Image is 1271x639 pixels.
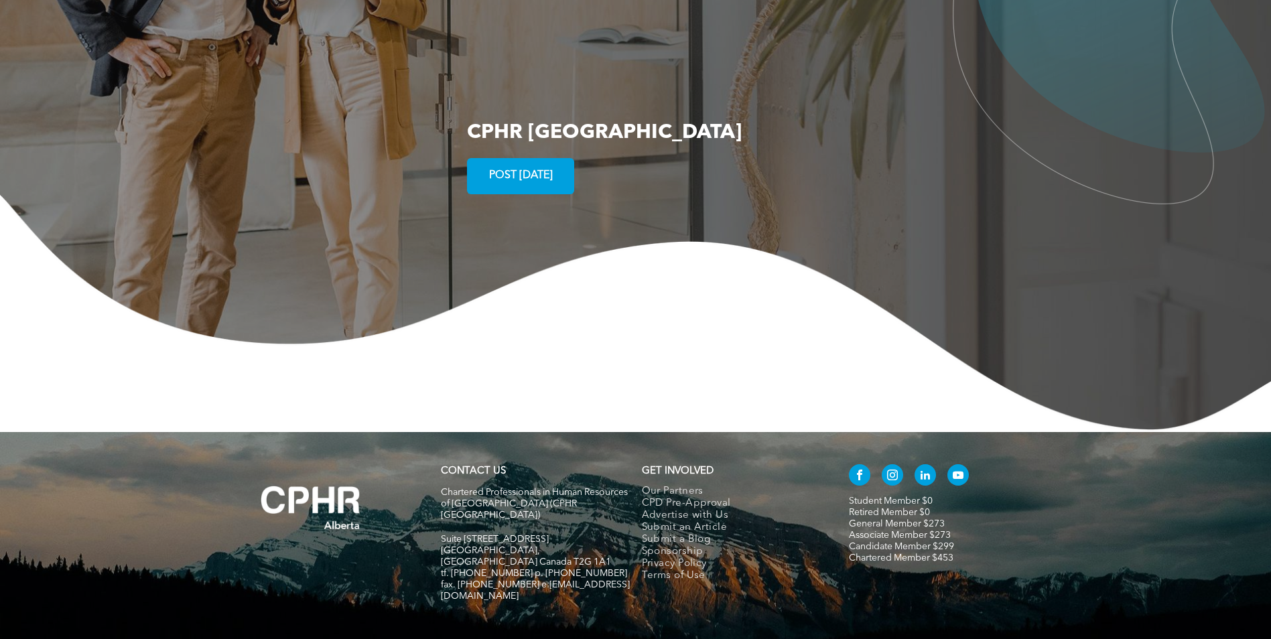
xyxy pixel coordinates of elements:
[882,464,903,489] a: instagram
[849,542,954,551] a: Candidate Member $299
[642,498,821,510] a: CPD Pre-Approval
[467,123,742,143] span: CPHR [GEOGRAPHIC_DATA]
[642,534,821,546] a: Submit a Blog
[642,522,821,534] a: Submit an Article
[642,510,821,522] a: Advertise with Us
[849,530,951,540] a: Associate Member $273
[642,558,821,570] a: Privacy Policy
[849,464,870,489] a: facebook
[849,496,933,506] a: Student Member $0
[441,580,630,601] span: fax. [PHONE_NUMBER] e:[EMAIL_ADDRESS][DOMAIN_NAME]
[947,464,969,489] a: youtube
[441,466,506,476] a: CONTACT US
[441,488,628,520] span: Chartered Professionals in Human Resources of [GEOGRAPHIC_DATA] (CPHR [GEOGRAPHIC_DATA])
[642,486,821,498] a: Our Partners
[849,508,930,517] a: Retired Member $0
[441,535,549,544] span: Suite [STREET_ADDRESS]
[441,569,627,578] span: tf. [PHONE_NUMBER] p. [PHONE_NUMBER]
[849,553,953,563] a: Chartered Member $453
[849,519,945,528] a: General Member $273
[234,459,388,557] img: A white background with a few lines on it
[484,163,557,189] span: POST [DATE]
[915,464,936,489] a: linkedin
[441,546,611,567] span: [GEOGRAPHIC_DATA], [GEOGRAPHIC_DATA] Canada T2G 1A1
[642,546,821,558] a: Sponsorship
[642,466,714,476] span: GET INVOLVED
[467,158,574,194] a: POST [DATE]
[642,570,821,582] a: Terms of Use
